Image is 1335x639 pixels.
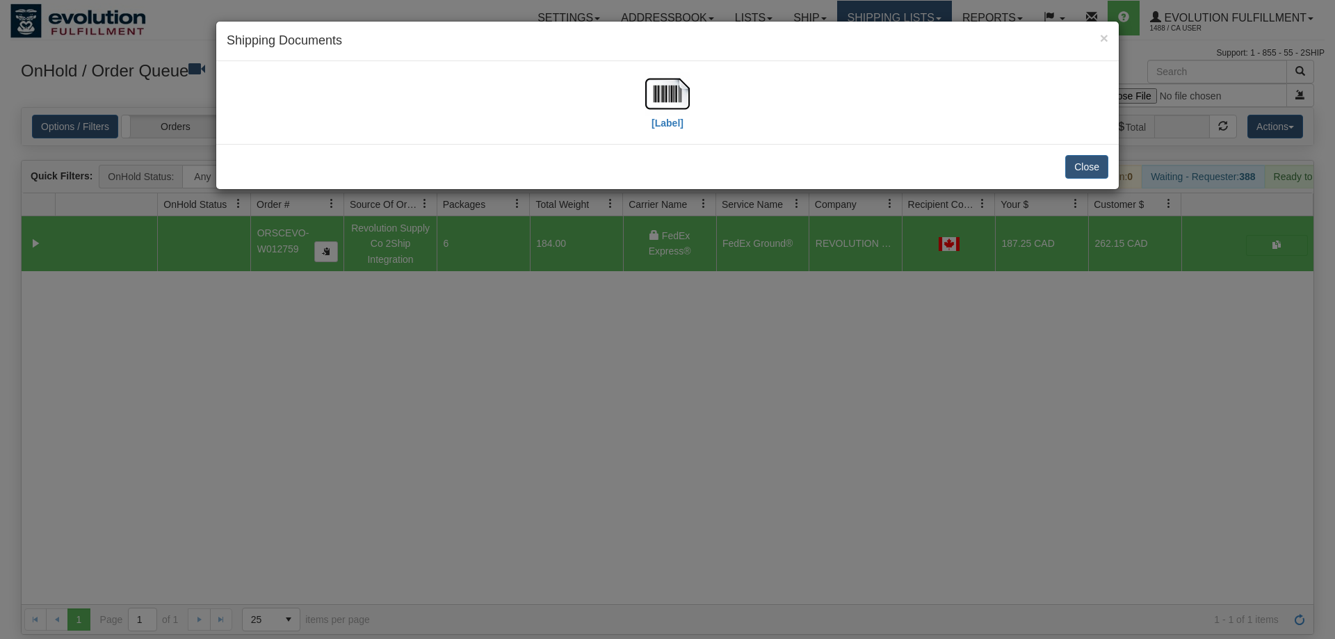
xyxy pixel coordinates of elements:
[227,32,1108,50] h4: Shipping Documents
[645,87,690,128] a: [Label]
[645,72,690,116] img: barcode.jpg
[1065,155,1108,179] button: Close
[1100,31,1108,45] button: Close
[652,116,683,130] label: [Label]
[1100,30,1108,46] span: ×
